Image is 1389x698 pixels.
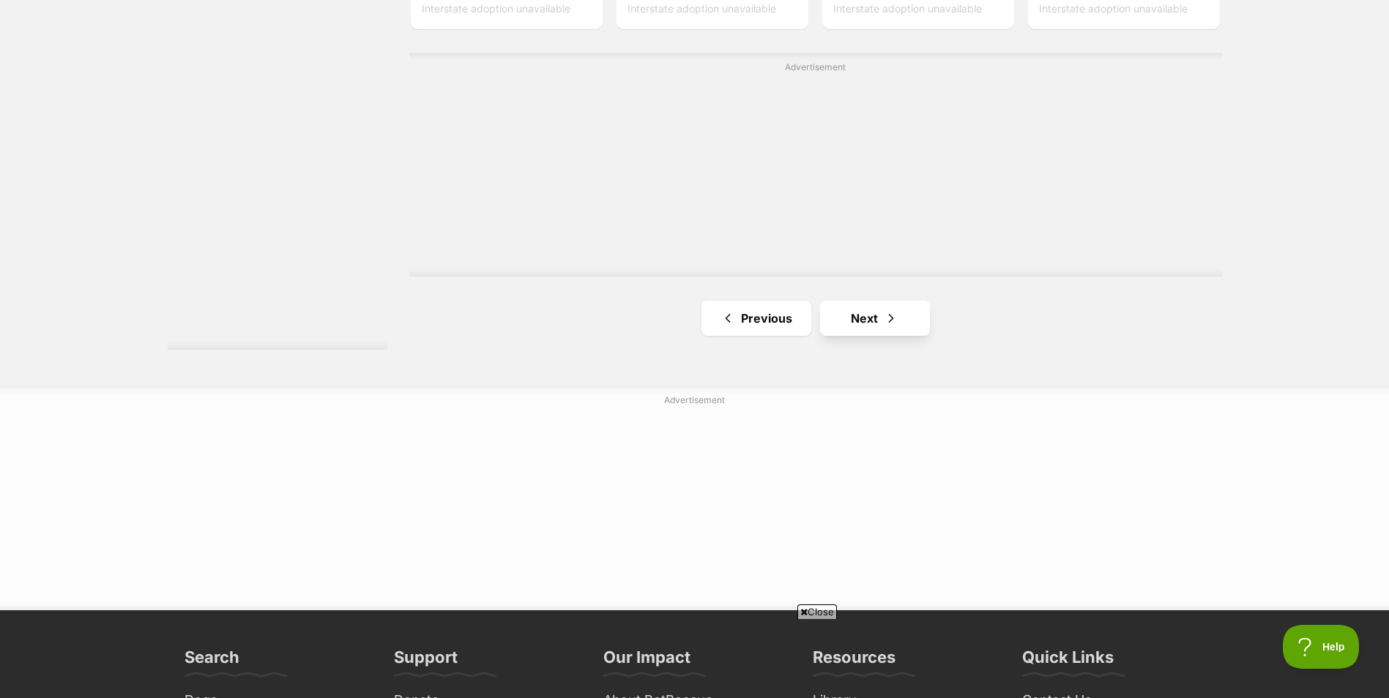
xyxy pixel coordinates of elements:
[1022,647,1114,676] h3: Quick Links
[340,413,1050,596] iframe: Advertisement
[340,625,1050,691] iframe: Advertisement
[797,604,837,619] span: Close
[628,2,776,15] span: Interstate adoption unavailable
[833,2,982,15] span: Interstate adoption unavailable
[422,2,570,15] span: Interstate adoption unavailable
[820,301,930,336] a: Next page
[461,79,1171,262] iframe: Advertisement
[185,647,239,676] h3: Search
[409,53,1222,277] div: Advertisement
[1283,625,1360,669] iframe: Help Scout Beacon - Open
[409,301,1222,336] nav: Pagination
[1039,2,1188,15] span: Interstate adoption unavailable
[701,301,811,336] a: Previous page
